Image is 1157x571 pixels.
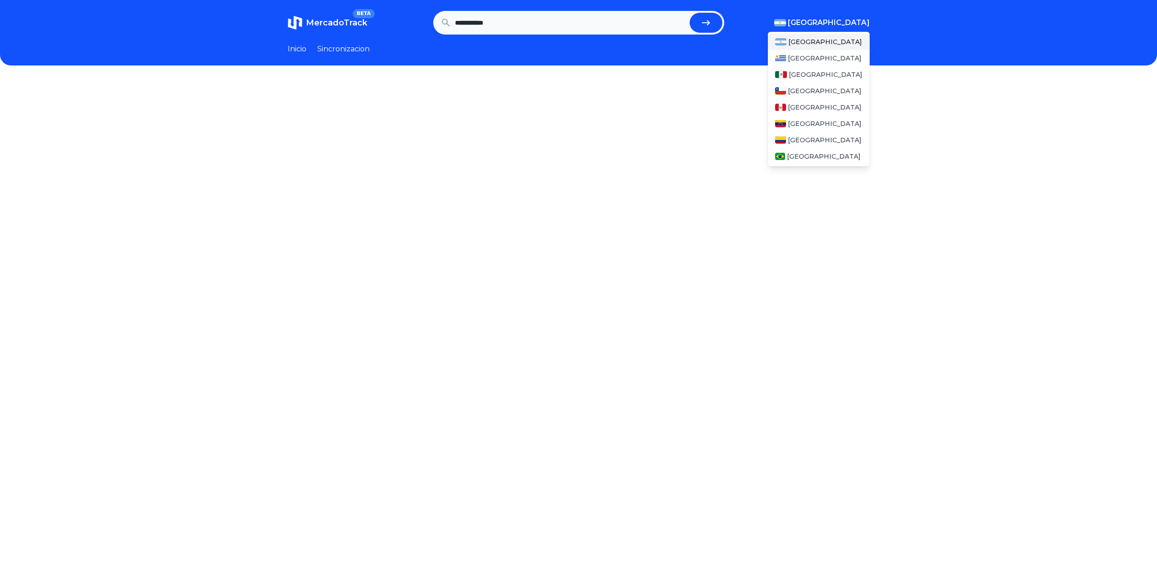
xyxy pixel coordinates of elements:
[768,83,870,99] a: Chile[GEOGRAPHIC_DATA]
[768,132,870,148] a: Colombia[GEOGRAPHIC_DATA]
[788,86,861,95] span: [GEOGRAPHIC_DATA]
[775,136,786,144] img: Colombia
[288,15,302,30] img: MercadoTrack
[774,19,786,26] img: Argentina
[768,99,870,115] a: Peru[GEOGRAPHIC_DATA]
[788,54,861,63] span: [GEOGRAPHIC_DATA]
[317,44,370,55] a: Sincronizacion
[288,15,367,30] a: MercadoTrackBETA
[353,9,374,18] span: BETA
[775,87,786,95] img: Chile
[306,18,367,28] span: MercadoTrack
[789,70,862,79] span: [GEOGRAPHIC_DATA]
[768,115,870,132] a: Venezuela[GEOGRAPHIC_DATA]
[788,135,861,145] span: [GEOGRAPHIC_DATA]
[788,103,861,112] span: [GEOGRAPHIC_DATA]
[775,38,787,45] img: Argentina
[788,17,870,28] span: [GEOGRAPHIC_DATA]
[775,104,786,111] img: Peru
[768,34,870,50] a: Argentina[GEOGRAPHIC_DATA]
[288,44,306,55] a: Inicio
[775,55,786,62] img: Uruguay
[768,50,870,66] a: Uruguay[GEOGRAPHIC_DATA]
[775,120,786,127] img: Venezuela
[788,37,862,46] span: [GEOGRAPHIC_DATA]
[774,17,870,28] button: [GEOGRAPHIC_DATA]
[788,119,861,128] span: [GEOGRAPHIC_DATA]
[787,152,861,161] span: [GEOGRAPHIC_DATA]
[768,66,870,83] a: Mexico[GEOGRAPHIC_DATA]
[775,71,787,78] img: Mexico
[775,153,786,160] img: Brasil
[768,148,870,165] a: Brasil[GEOGRAPHIC_DATA]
